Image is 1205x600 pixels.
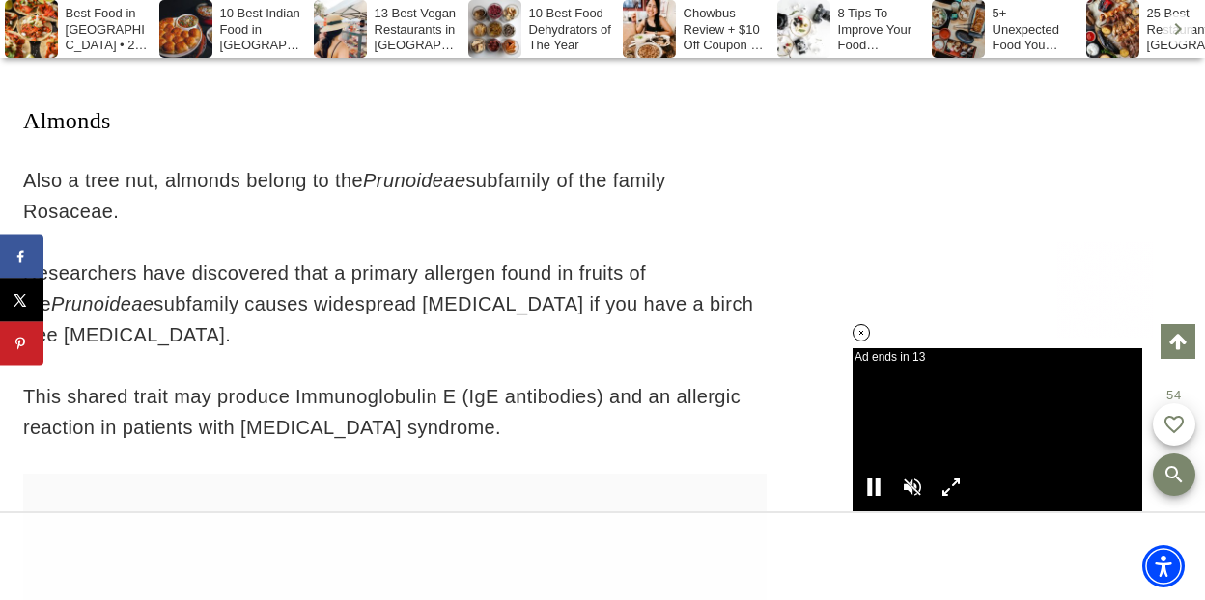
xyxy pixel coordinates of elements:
p: Researchers have discovered that a primary allergen found in fruits of the subfamily causes wides... [23,258,767,350]
p: Also a tree nut, almonds belong to the subfamily of the family Rosaceae. [23,165,767,227]
iframe: Advertisement [863,96,1153,338]
em: Prunoideae [363,170,465,191]
a: Scroll to top [1161,324,1195,359]
iframe: Advertisement [448,532,757,581]
div: Accessibility Menu [1142,545,1185,587]
p: This shared trait may produce Immunoglobulin E (IgE antibodies) and an allergic reaction in patie... [23,381,767,443]
span: Almonds [23,108,111,133]
em: Prunoideae [51,293,154,314]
